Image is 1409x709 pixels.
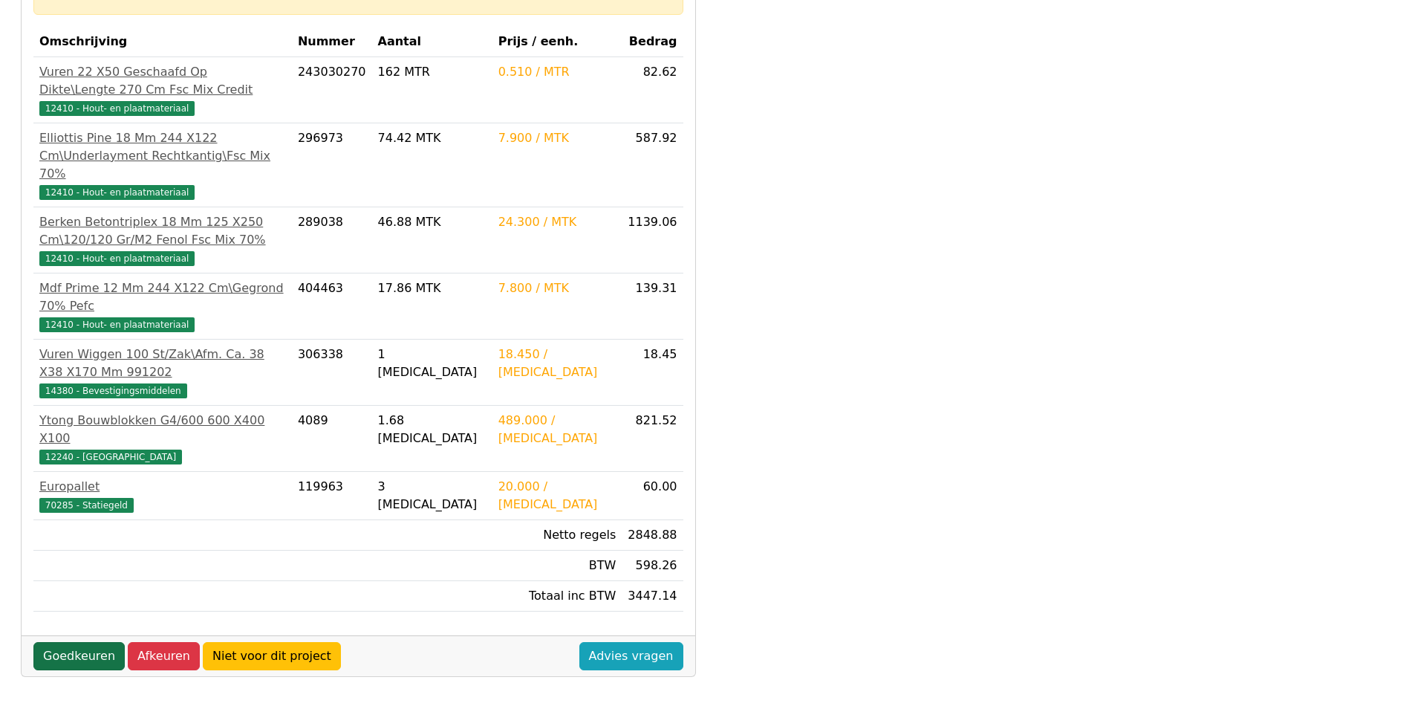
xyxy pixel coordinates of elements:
[39,279,286,315] div: Mdf Prime 12 Mm 244 X122 Cm\Gegrond 70% Pefc
[498,279,616,297] div: 7.800 / MTK
[622,520,683,551] td: 2848.88
[203,642,341,670] a: Niet voor dit project
[622,472,683,520] td: 60.00
[292,273,372,340] td: 404463
[292,472,372,520] td: 119963
[39,185,195,200] span: 12410 - Hout- en plaatmateriaal
[39,213,286,267] a: Berken Betontriplex 18 Mm 125 X250 Cm\120/120 Gr/M2 Fenol Fsc Mix 70%12410 - Hout- en plaatmateriaal
[39,129,286,201] a: Elliottis Pine 18 Mm 244 X122 Cm\Underlayment Rechtkantig\Fsc Mix 70%12410 - Hout- en plaatmateriaal
[33,27,292,57] th: Omschrijving
[622,123,683,207] td: 587.92
[292,57,372,123] td: 243030270
[292,406,372,472] td: 4089
[128,642,200,670] a: Afkeuren
[378,129,487,147] div: 74.42 MTK
[39,412,286,465] a: Ytong Bouwblokken G4/600 600 X400 X10012240 - [GEOGRAPHIC_DATA]
[498,412,616,447] div: 489.000 / [MEDICAL_DATA]
[39,412,286,447] div: Ytong Bouwblokken G4/600 600 X400 X100
[292,340,372,406] td: 306338
[33,642,125,670] a: Goedkeuren
[39,279,286,333] a: Mdf Prime 12 Mm 244 X122 Cm\Gegrond 70% Pefc12410 - Hout- en plaatmateriaal
[622,406,683,472] td: 821.52
[498,129,616,147] div: 7.900 / MTK
[498,213,616,231] div: 24.300 / MTK
[39,63,286,117] a: Vuren 22 X50 Geschaafd Op Dikte\Lengte 270 Cm Fsc Mix Credit12410 - Hout- en plaatmateriaal
[292,123,372,207] td: 296973
[378,213,487,231] div: 46.88 MTK
[39,498,134,513] span: 70285 - Statiegeld
[492,27,622,57] th: Prijs / eenh.
[378,279,487,297] div: 17.86 MTK
[378,412,487,447] div: 1.68 [MEDICAL_DATA]
[39,383,187,398] span: 14380 - Bevestigingsmiddelen
[292,27,372,57] th: Nummer
[378,63,487,81] div: 162 MTR
[39,129,286,183] div: Elliottis Pine 18 Mm 244 X122 Cm\Underlayment Rechtkantig\Fsc Mix 70%
[492,520,622,551] td: Netto regels
[498,478,616,514] div: 20.000 / [MEDICAL_DATA]
[622,340,683,406] td: 18.45
[622,551,683,581] td: 598.26
[39,317,195,332] span: 12410 - Hout- en plaatmateriaal
[622,273,683,340] td: 139.31
[378,478,487,514] div: 3 [MEDICAL_DATA]
[372,27,492,57] th: Aantal
[622,57,683,123] td: 82.62
[579,642,683,670] a: Advies vragen
[39,101,195,116] span: 12410 - Hout- en plaatmateriaal
[378,346,487,381] div: 1 [MEDICAL_DATA]
[39,251,195,266] span: 12410 - Hout- en plaatmateriaal
[492,551,622,581] td: BTW
[39,450,182,464] span: 12240 - [GEOGRAPHIC_DATA]
[622,27,683,57] th: Bedrag
[622,581,683,612] td: 3447.14
[39,63,286,99] div: Vuren 22 X50 Geschaafd Op Dikte\Lengte 270 Cm Fsc Mix Credit
[622,207,683,273] td: 1139.06
[292,207,372,273] td: 289038
[39,346,286,381] div: Vuren Wiggen 100 St/Zak\Afm. Ca. 38 X38 X170 Mm 991202
[498,63,616,81] div: 0.510 / MTR
[498,346,616,381] div: 18.450 / [MEDICAL_DATA]
[39,213,286,249] div: Berken Betontriplex 18 Mm 125 X250 Cm\120/120 Gr/M2 Fenol Fsc Mix 70%
[492,581,622,612] td: Totaal inc BTW
[39,478,286,514] a: Europallet70285 - Statiegeld
[39,478,286,496] div: Europallet
[39,346,286,399] a: Vuren Wiggen 100 St/Zak\Afm. Ca. 38 X38 X170 Mm 99120214380 - Bevestigingsmiddelen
